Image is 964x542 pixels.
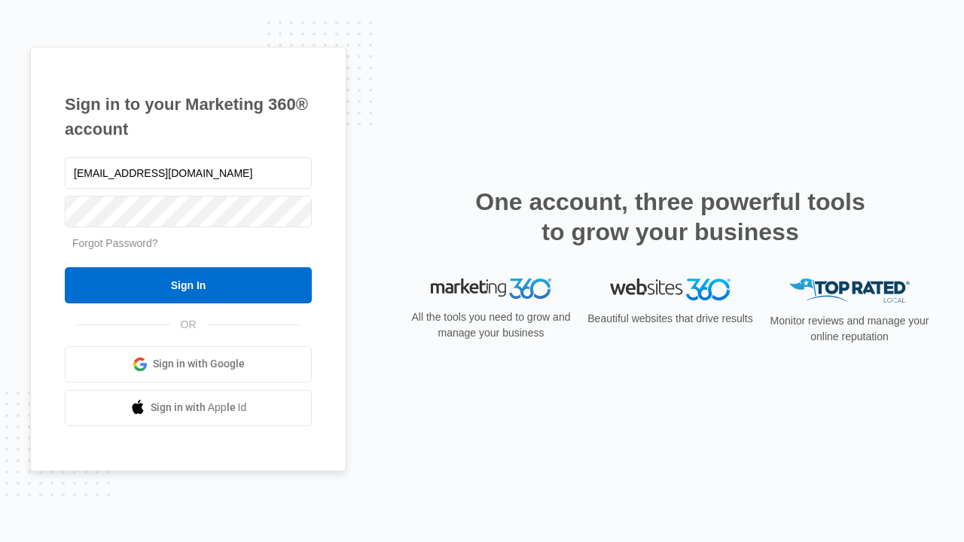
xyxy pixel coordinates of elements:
[65,346,312,382] a: Sign in with Google
[65,390,312,426] a: Sign in with Apple Id
[65,157,312,189] input: Email
[151,400,247,416] span: Sign in with Apple Id
[431,279,551,300] img: Marketing 360
[153,356,245,372] span: Sign in with Google
[610,279,731,300] img: Websites 360
[789,279,910,303] img: Top Rated Local
[65,267,312,303] input: Sign In
[65,92,312,142] h1: Sign in to your Marketing 360® account
[72,237,158,249] a: Forgot Password?
[471,187,870,247] h2: One account, three powerful tools to grow your business
[170,317,207,333] span: OR
[586,311,755,327] p: Beautiful websites that drive results
[407,309,575,341] p: All the tools you need to grow and manage your business
[765,313,934,345] p: Monitor reviews and manage your online reputation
